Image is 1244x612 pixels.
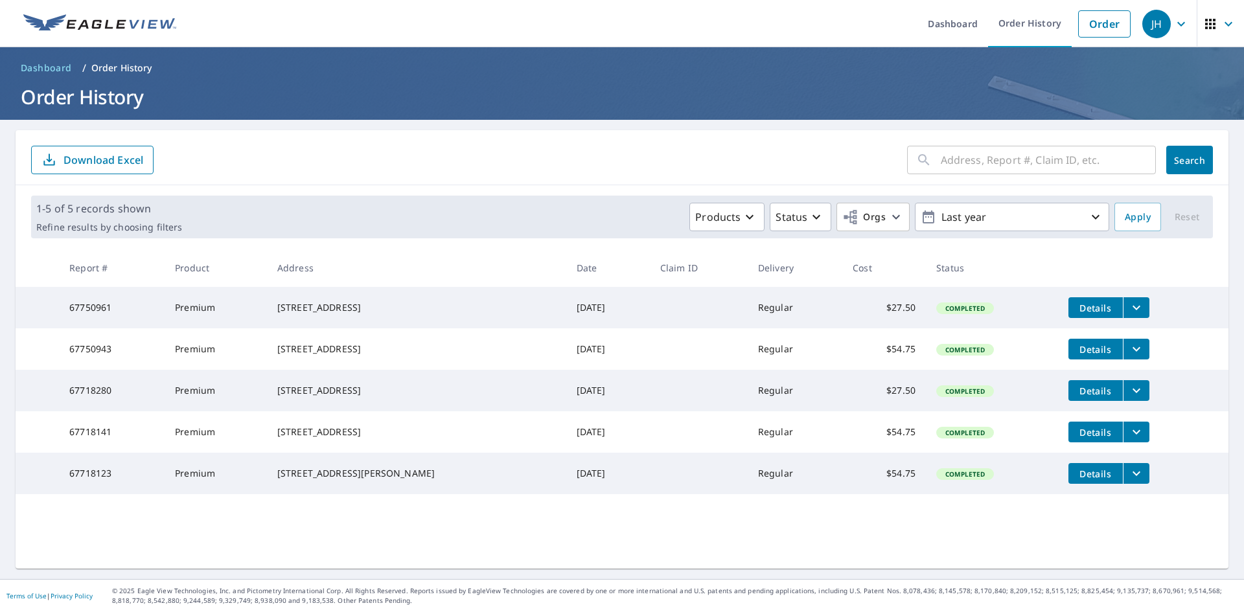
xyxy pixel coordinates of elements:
[51,591,93,600] a: Privacy Policy
[842,209,886,225] span: Orgs
[16,84,1228,110] h1: Order History
[1078,10,1131,38] a: Order
[1123,380,1149,401] button: filesDropdownBtn-67718280
[6,591,47,600] a: Terms of Use
[938,304,993,313] span: Completed
[277,343,556,356] div: [STREET_ADDRESS]
[1123,339,1149,359] button: filesDropdownBtn-67750943
[6,592,93,600] p: |
[748,249,842,287] th: Delivery
[938,345,993,354] span: Completed
[165,411,267,453] td: Premium
[91,62,152,74] p: Order History
[748,287,842,328] td: Regular
[36,201,182,216] p: 1-5 of 5 records shown
[1068,297,1123,318] button: detailsBtn-67750961
[936,206,1088,229] p: Last year
[842,370,926,411] td: $27.50
[842,411,926,453] td: $54.75
[1068,339,1123,359] button: detailsBtn-67750943
[650,249,748,287] th: Claim ID
[938,387,993,396] span: Completed
[59,249,165,287] th: Report #
[165,249,267,287] th: Product
[277,301,556,314] div: [STREET_ADDRESS]
[926,249,1058,287] th: Status
[566,328,650,370] td: [DATE]
[566,370,650,411] td: [DATE]
[836,203,910,231] button: Orgs
[1123,297,1149,318] button: filesDropdownBtn-67750961
[748,328,842,370] td: Regular
[770,203,831,231] button: Status
[1123,463,1149,484] button: filesDropdownBtn-67718123
[842,453,926,494] td: $54.75
[63,153,143,167] p: Download Excel
[1123,422,1149,442] button: filesDropdownBtn-67718141
[941,142,1156,178] input: Address, Report #, Claim ID, etc.
[59,370,165,411] td: 67718280
[748,453,842,494] td: Regular
[165,370,267,411] td: Premium
[1166,146,1213,174] button: Search
[23,14,176,34] img: EV Logo
[31,146,154,174] button: Download Excel
[1076,426,1115,438] span: Details
[776,209,807,225] p: Status
[842,287,926,328] td: $27.50
[277,384,556,397] div: [STREET_ADDRESS]
[1142,10,1171,38] div: JH
[938,470,993,479] span: Completed
[1068,422,1123,442] button: detailsBtn-67718141
[1125,209,1151,225] span: Apply
[1076,468,1115,480] span: Details
[1068,380,1123,401] button: detailsBtn-67718280
[1068,463,1123,484] button: detailsBtn-67718123
[36,221,182,233] p: Refine results by choosing filters
[165,287,267,328] td: Premium
[59,411,165,453] td: 67718141
[16,58,1228,78] nav: breadcrumb
[1177,154,1203,166] span: Search
[277,425,556,438] div: [STREET_ADDRESS]
[16,58,77,78] a: Dashboard
[566,249,650,287] th: Date
[695,209,741,225] p: Products
[21,62,72,74] span: Dashboard
[566,453,650,494] td: [DATE]
[842,328,926,370] td: $54.75
[748,411,842,453] td: Regular
[82,60,86,76] li: /
[842,249,926,287] th: Cost
[915,203,1109,231] button: Last year
[165,453,267,494] td: Premium
[566,411,650,453] td: [DATE]
[566,287,650,328] td: [DATE]
[277,467,556,480] div: [STREET_ADDRESS][PERSON_NAME]
[59,287,165,328] td: 67750961
[267,249,566,287] th: Address
[1114,203,1161,231] button: Apply
[938,428,993,437] span: Completed
[59,453,165,494] td: 67718123
[59,328,165,370] td: 67750943
[1076,302,1115,314] span: Details
[165,328,267,370] td: Premium
[689,203,765,231] button: Products
[1076,343,1115,356] span: Details
[112,586,1238,606] p: © 2025 Eagle View Technologies, Inc. and Pictometry International Corp. All Rights Reserved. Repo...
[748,370,842,411] td: Regular
[1076,385,1115,397] span: Details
